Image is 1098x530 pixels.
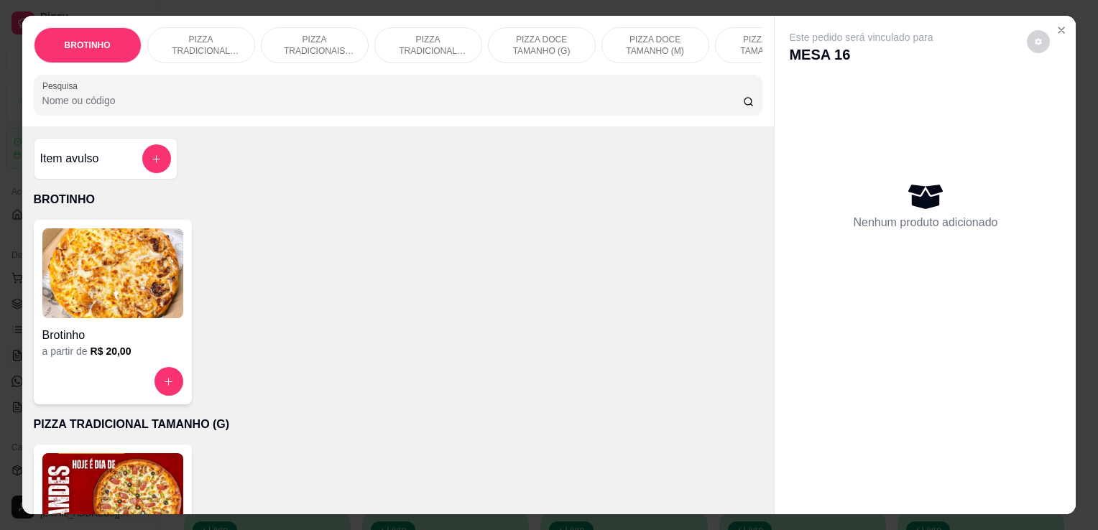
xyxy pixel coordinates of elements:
button: add-separate-item [142,144,171,173]
p: Nenhum produto adicionado [853,214,997,231]
p: PIZZA DOCE TAMANHO (P) [727,34,811,57]
h4: Item avulso [40,150,99,167]
button: decrease-product-quantity [1027,30,1050,53]
p: PIZZA TRADICIONAL TAMANHO (P) [387,34,470,57]
p: MESA 16 [789,45,933,65]
p: PIZZA DOCE TAMANHO (G) [500,34,583,57]
button: Close [1050,19,1073,42]
p: PIZZA TRADICIONAL TAMANHO (G) [34,416,763,433]
p: PIZZA TRADICIONAL TAMANHO (G) [160,34,243,57]
p: BROTINHO [34,191,763,208]
p: PIZZA DOCE TAMANHO (M) [614,34,697,57]
label: Pesquisa [42,80,83,92]
p: PIZZA TRADICIONAIS TAMANHO (M) [273,34,356,57]
div: a partir de [42,344,183,358]
h4: Brotinho [42,327,183,344]
h6: R$ 20,00 [91,344,132,358]
p: Este pedido será vinculado para [789,30,933,45]
img: product-image [42,228,183,318]
input: Pesquisa [42,93,743,108]
button: increase-product-quantity [154,367,183,396]
p: BROTINHO [65,39,111,51]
